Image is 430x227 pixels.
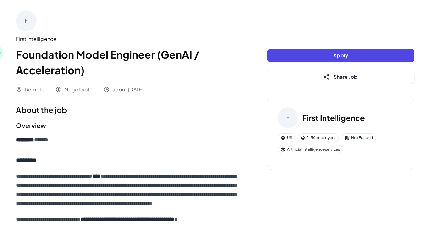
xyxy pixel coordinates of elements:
div: Not Funded [342,133,376,142]
h3: First Intelligence [302,112,365,124]
div: US [278,133,295,142]
div: F [278,107,298,128]
h1: About the job [16,104,241,115]
div: Artificial intelligence services [278,145,343,154]
span: Share Job [334,73,358,80]
button: Share Job [267,70,414,84]
span: Remote [25,86,45,93]
div: First Intelligence [16,35,241,43]
h1: Foundation Model Engineer (GenAI / Acceleration) [16,47,241,78]
span: Negotiable [64,86,93,93]
button: Apply [267,49,414,62]
div: 1-50 employees [298,133,339,142]
span: Apply [333,52,348,59]
div: F [16,10,37,31]
span: about [DATE] [112,86,144,93]
h2: Overview [16,121,241,130]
